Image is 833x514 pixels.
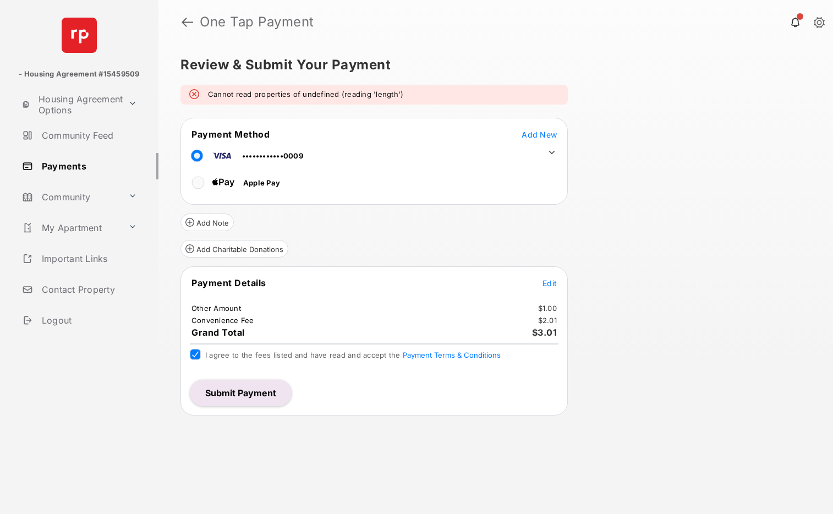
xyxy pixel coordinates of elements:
[522,130,557,139] span: Add New
[243,178,280,187] span: Apple Pay
[18,215,124,241] a: My Apartment
[191,315,255,325] td: Convenience Fee
[208,89,403,100] em: Cannot read properties of undefined (reading 'length')
[191,277,266,288] span: Payment Details
[522,129,557,140] button: Add New
[190,380,292,406] button: Submit Payment
[542,277,557,288] button: Edit
[18,122,158,149] a: Community Feed
[18,276,158,303] a: Contact Property
[18,245,141,272] a: Important Links
[180,58,802,72] h5: Review & Submit Your Payment
[18,153,158,179] a: Payments
[62,18,97,53] img: svg+xml;base64,PHN2ZyB4bWxucz0iaHR0cDovL3d3dy53My5vcmcvMjAwMC9zdmciIHdpZHRoPSI2NCIgaGVpZ2h0PSI2NC...
[538,315,557,325] td: $2.01
[532,327,557,338] span: $3.01
[191,303,242,313] td: Other Amount
[205,351,501,359] span: I agree to the fees listed and have read and accept the
[191,129,270,140] span: Payment Method
[18,184,124,210] a: Community
[542,278,557,288] span: Edit
[18,91,124,118] a: Housing Agreement Options
[242,151,303,160] span: ••••••••••••0009
[403,351,501,359] button: I agree to the fees listed and have read and accept the
[538,303,557,313] td: $1.00
[191,327,245,338] span: Grand Total
[180,214,234,231] button: Add Note
[18,307,158,333] a: Logout
[200,15,314,29] strong: One Tap Payment
[19,69,139,80] p: - Housing Agreement #15459509
[180,240,288,258] button: Add Charitable Donations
